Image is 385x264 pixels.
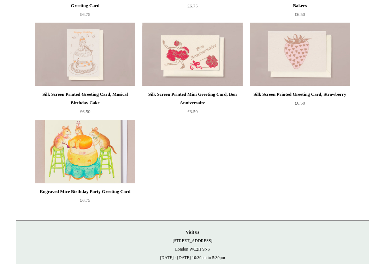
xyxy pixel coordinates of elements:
img: Silk Screen Printed Mini Greeting Card, Bon Anniversaire [142,23,243,86]
a: Silk Screen Printed Greeting Card, Strawberry Silk Screen Printed Greeting Card, Strawberry [250,23,350,86]
a: Silk Screen Printed Mini Greeting Card, Bon Anniversaire £3.50 [142,90,243,119]
span: £6.75 [187,3,197,8]
img: Engraved Mice Birthday Party Greeting Card [35,120,135,183]
strong: Visit us [186,230,199,235]
a: Silk Screen Printed Greeting Card, Strawberry £6.50 [250,90,350,119]
span: £6.50 [80,109,90,114]
div: Silk Screen Printed Mini Greeting Card, Bon Anniversaire [144,90,241,107]
span: £6.50 [295,100,305,106]
a: Silk Screen Printed Greeting Card, Musical Birthday Cake £6.50 [35,90,135,119]
span: £6.75 [80,12,90,17]
div: Engraved Mice Birthday Party Greeting Card [37,187,134,196]
a: Silk Screen Printed Greeting Card, Musical Birthday Cake Silk Screen Printed Greeting Card, Music... [35,23,135,86]
a: Silk Screen Printed Mini Greeting Card, Bon Anniversaire Silk Screen Printed Mini Greeting Card, ... [142,23,243,86]
span: £6.75 [80,198,90,203]
span: £3.50 [187,109,197,114]
div: Silk Screen Printed Greeting Card, Strawberry [251,90,348,99]
img: Silk Screen Printed Greeting Card, Strawberry [250,23,350,86]
div: Silk Screen Printed Greeting Card, Musical Birthday Cake [37,90,134,107]
img: Silk Screen Printed Greeting Card, Musical Birthday Cake [35,23,135,86]
span: £6.50 [295,12,305,17]
a: Engraved Mice Birthday Party Greeting Card Engraved Mice Birthday Party Greeting Card [35,120,135,183]
a: Engraved Mice Birthday Party Greeting Card £6.75 [35,187,135,216]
